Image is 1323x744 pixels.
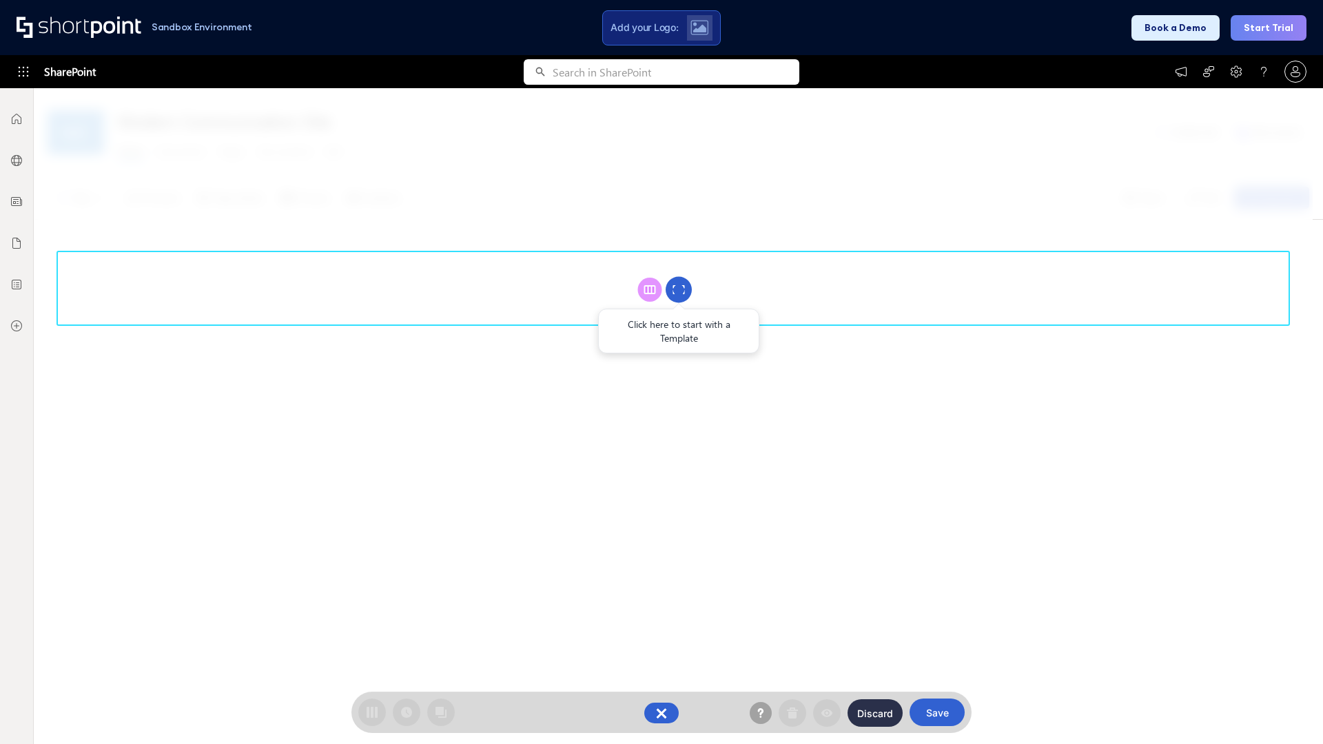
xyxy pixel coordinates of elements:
[611,21,678,34] span: Add your Logo:
[910,699,965,726] button: Save
[152,23,252,31] h1: Sandbox Environment
[1254,678,1323,744] iframe: Chat Widget
[690,20,708,35] img: Upload logo
[553,59,799,85] input: Search in SharePoint
[1231,15,1306,41] button: Start Trial
[44,55,96,88] span: SharePoint
[848,699,903,727] button: Discard
[1131,15,1220,41] button: Book a Demo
